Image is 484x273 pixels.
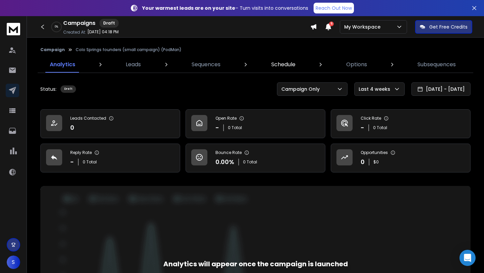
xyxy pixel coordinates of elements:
a: Click Rate-0 Total [331,109,471,138]
div: Analytics will appear once the campaign is launched [163,259,348,269]
p: Last 4 weeks [359,86,393,92]
p: Leads [126,61,141,69]
a: Options [342,56,371,73]
button: Get Free Credits [415,20,472,34]
button: S [7,256,20,269]
p: Campaign Only [281,86,322,92]
a: Analytics [46,56,79,73]
strong: Your warmest leads are on your site [142,5,235,11]
p: Reply Rate [70,150,92,155]
p: Get Free Credits [429,24,468,30]
p: Reach Out Now [316,5,352,11]
p: Created At: [63,30,86,35]
a: Schedule [267,56,299,73]
a: Reach Out Now [314,3,354,13]
button: [DATE] - [DATE] [411,82,471,96]
p: Click Rate [361,116,381,121]
p: Leads Contacted [70,116,106,121]
a: Leads [122,56,145,73]
button: Campaign [40,47,65,52]
p: Opportunities [361,150,388,155]
p: - [215,123,219,132]
p: 0 % [55,25,58,29]
p: Options [346,61,367,69]
a: Leads Contacted0 [40,109,180,138]
a: Opportunities0$0 [331,144,471,172]
p: Bounce Rate [215,150,242,155]
p: Sequences [192,61,220,69]
p: $ 0 [373,159,379,165]
div: Draft [61,85,76,93]
p: 0 [70,123,74,132]
p: 0 Total [83,159,97,165]
p: Subsequences [417,61,456,69]
p: - [70,157,74,167]
p: 0 Total [228,125,242,130]
p: 0 Total [243,159,257,165]
a: Bounce Rate0.00%0 Total [186,144,325,172]
p: 0.00 % [215,157,234,167]
p: 0 Total [373,125,387,130]
a: Subsequences [413,56,460,73]
img: logo [7,23,20,35]
a: Open Rate-0 Total [186,109,325,138]
div: Draft [99,19,119,28]
a: Sequences [188,56,225,73]
span: 5 [329,22,334,26]
h1: Campaigns [63,19,95,27]
div: Open Intercom Messenger [459,250,476,266]
p: Colo Springs founders (small campaign) (PodMan) [76,47,182,52]
p: Status: [40,86,56,92]
a: Reply Rate-0 Total [40,144,180,172]
p: - [361,123,364,132]
p: Analytics [50,61,75,69]
p: [DATE] 04:18 PM [87,29,119,35]
p: My Workspace [344,24,383,30]
p: 0 [361,157,365,167]
p: Schedule [271,61,295,69]
p: – Turn visits into conversations [142,5,308,11]
p: Open Rate [215,116,237,121]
